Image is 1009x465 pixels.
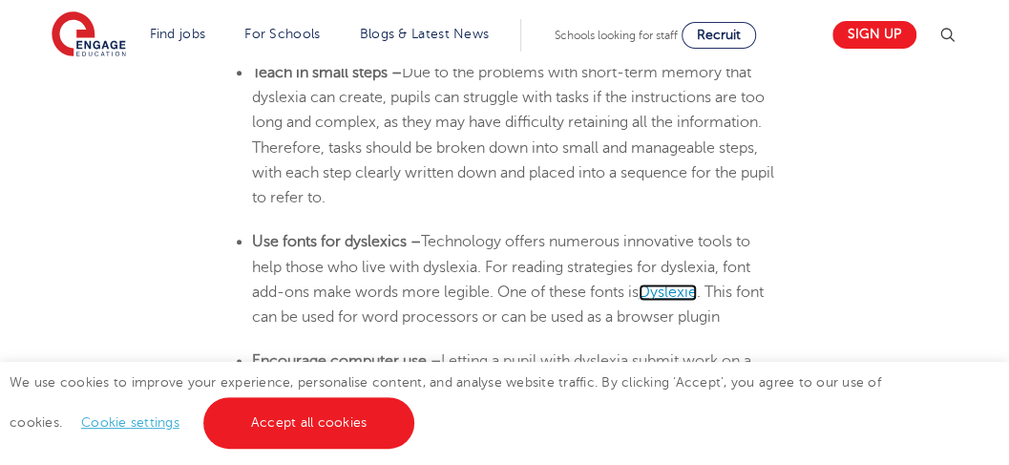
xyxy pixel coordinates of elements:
[81,415,179,430] a: Cookie settings
[360,27,490,41] a: Blogs & Latest News
[682,22,756,49] a: Recruit
[252,233,750,301] span: Technology offers numerous innovative tools to help those who live with dyslexia. For reading str...
[555,29,678,42] span: Schools looking for staff
[203,397,415,449] a: Accept all cookies
[639,284,697,301] a: Dyslexie
[431,352,441,370] b: –
[832,21,916,49] a: Sign up
[244,27,320,41] a: For Schools
[697,28,741,42] span: Recruit
[252,233,421,250] b: Use fonts for dyslexics –
[10,375,881,430] span: We use cookies to improve your experience, personalise content, and analyse website traffic. By c...
[150,27,206,41] a: Find jobs
[252,64,402,81] b: Teach in small steps –
[252,352,427,370] b: Encourage computer use
[52,11,126,59] img: Engage Education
